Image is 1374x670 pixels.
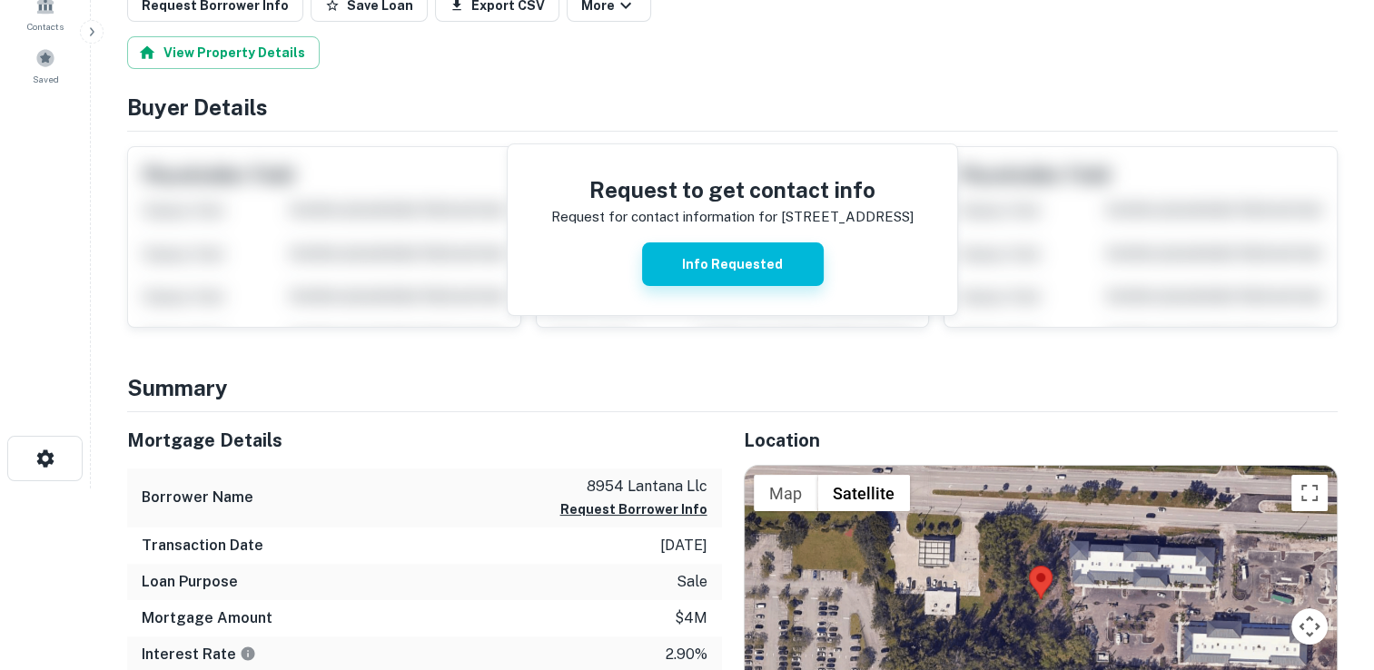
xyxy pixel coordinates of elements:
h6: Loan Purpose [142,571,238,593]
p: 2.90% [666,644,707,665]
h4: Summary [127,371,1338,404]
h5: Mortgage Details [127,427,722,454]
p: [DATE] [660,535,707,557]
span: Contacts [27,19,64,34]
h6: Mortgage Amount [142,607,272,629]
p: sale [677,571,707,593]
svg: The interest rates displayed on the website are for informational purposes only and may be report... [240,645,256,662]
h6: Interest Rate [142,644,256,665]
iframe: Chat Widget [1283,525,1374,612]
span: Saved [33,72,59,86]
h4: Buyer Details [127,91,1338,123]
button: Show street map [754,475,817,511]
button: Request Borrower Info [560,498,707,520]
button: Toggle fullscreen view [1291,475,1328,511]
h6: Transaction Date [142,535,263,557]
button: Map camera controls [1291,608,1328,645]
a: Saved [5,41,85,90]
p: [STREET_ADDRESS] [781,206,914,228]
p: 8954 lantana llc [560,476,707,498]
button: View Property Details [127,36,320,69]
h5: Location [744,427,1339,454]
button: Info Requested [642,242,824,286]
h4: Request to get contact info [551,173,914,206]
h6: Borrower Name [142,487,253,508]
p: $4m [675,607,707,629]
button: Show satellite imagery [817,475,910,511]
p: Request for contact information for [551,206,777,228]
